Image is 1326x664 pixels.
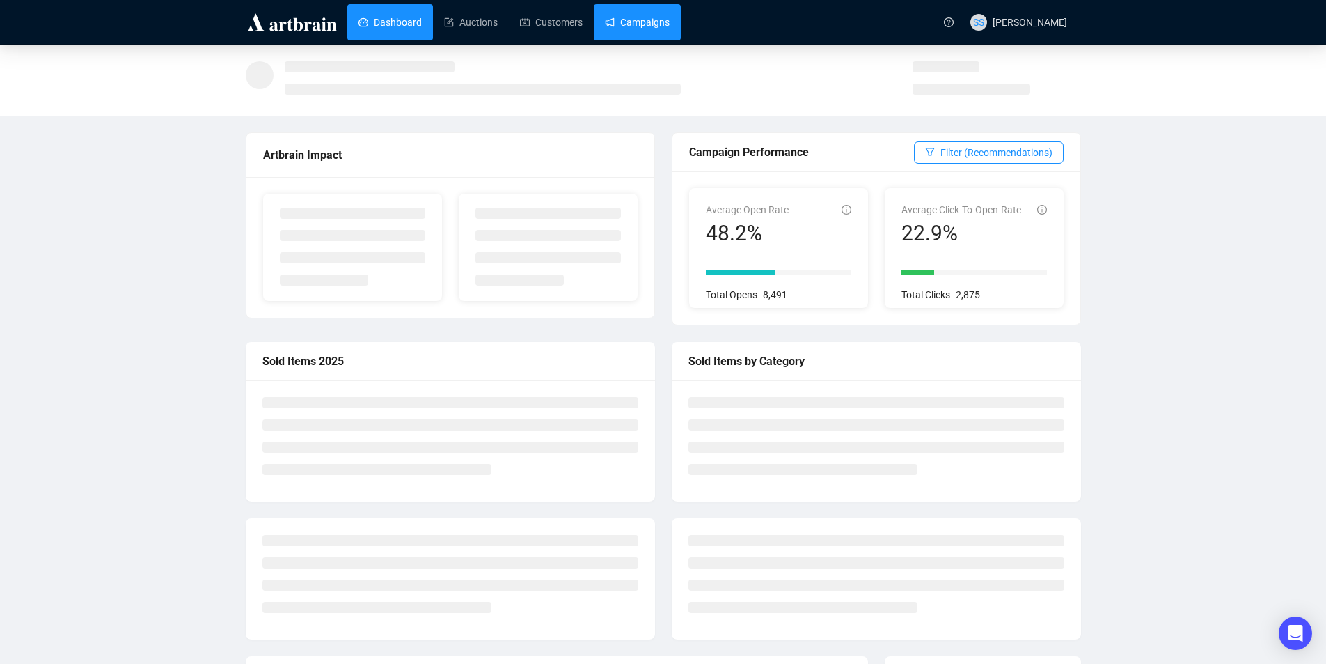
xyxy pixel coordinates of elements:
[444,4,498,40] a: Auctions
[358,4,422,40] a: Dashboard
[706,289,757,300] span: Total Opens
[925,147,935,157] span: filter
[842,205,851,215] span: info-circle
[520,4,583,40] a: Customers
[901,289,950,300] span: Total Clicks
[688,353,1064,370] div: Sold Items by Category
[901,204,1021,215] span: Average Click-To-Open-Rate
[1037,205,1047,215] span: info-circle
[901,220,1021,247] div: 22.9%
[993,17,1067,28] span: [PERSON_NAME]
[706,204,789,215] span: Average Open Rate
[944,17,954,27] span: question-circle
[763,289,787,300] span: 8,491
[246,11,339,33] img: logo
[940,145,1052,160] span: Filter (Recommendations)
[1279,617,1312,650] div: Open Intercom Messenger
[262,353,638,370] div: Sold Items 2025
[914,141,1064,164] button: Filter (Recommendations)
[263,146,638,164] div: Artbrain Impact
[973,15,984,30] span: SS
[706,220,789,247] div: 48.2%
[689,144,914,161] div: Campaign Performance
[605,4,670,40] a: Campaigns
[956,289,980,300] span: 2,875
